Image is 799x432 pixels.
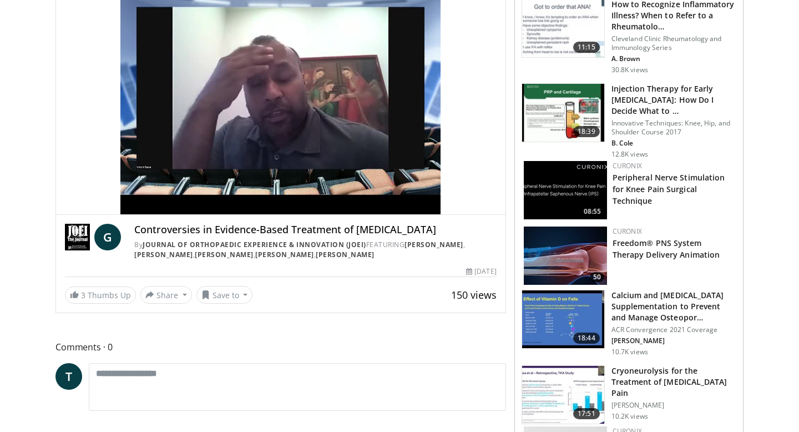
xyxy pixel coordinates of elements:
button: Share [140,286,192,304]
p: [PERSON_NAME] [611,401,736,410]
a: [PERSON_NAME] [134,250,193,259]
span: 18:44 [573,333,600,344]
p: [PERSON_NAME] [611,336,736,345]
p: 12.8K views [611,150,648,159]
img: 5533325e-ad2b-4571-99ce-f5ffe9164c38.150x105_q85_crop-smart_upscale.jpg [524,161,607,219]
div: [DATE] [466,267,496,277]
div: By FEATURING , , , , [134,240,497,260]
a: 3 Thumbs Up [65,287,136,304]
span: 3 [81,290,85,300]
span: 08:55 [580,207,604,217]
a: [PERSON_NAME] [404,240,463,249]
p: 10.2K views [611,412,648,421]
img: Journal of Orthopaedic Experience & Innovation (JOEI) [65,224,90,250]
a: 18:44 Calcium and [MEDICAL_DATA] Supplementation to Prevent and Manage Osteopor… ACR Convergence ... [522,290,736,356]
p: Cleveland Clinic Rheumatology and Immunology Series [611,34,736,52]
span: 11:15 [573,42,600,53]
a: T [55,363,82,390]
a: 50 [524,227,607,285]
a: [PERSON_NAME] [316,250,375,259]
a: [PERSON_NAME] [255,250,314,259]
h4: Controversies in Evidence-Based Treatment of [MEDICAL_DATA] [134,224,497,236]
p: B. Cole [611,139,736,148]
a: 17:51 Cryoneurolysis for the Treatment of [MEDICAL_DATA] Pain [PERSON_NAME] 10.2K views [522,365,736,424]
a: Curonix [613,227,642,236]
img: fd2e8685-8138-4463-a531-eee9ee08d896.150x105_q85_crop-smart_upscale.jpg [522,366,604,424]
img: a39a12ef-26dd-4555-b416-88458fe76f2a.150x105_q85_crop-smart_upscale.jpg [522,84,604,142]
img: daebadec-4858-4570-aa7a-a8db1aaa9d1a.150x105_q85_crop-smart_upscale.jpg [524,227,607,285]
button: Save to [196,286,253,304]
p: ACR Convergence 2021 Coverage [611,325,736,334]
span: 17:51 [573,408,600,419]
a: Freedom® PNS System Therapy Delivery Animation [613,238,720,260]
a: 18:39 Injection Therapy for Early [MEDICAL_DATA]: How Do I Decide What to … Innovative Techniques... [522,83,736,159]
span: 150 views [451,288,497,302]
a: Curonix [613,161,642,170]
p: A. Brown [611,54,736,63]
p: 30.8K views [611,66,648,74]
p: 10.7K views [611,348,648,356]
h3: Cryoneurolysis for the Treatment of [MEDICAL_DATA] Pain [611,365,736,399]
a: Peripheral Nerve Stimulation for Knee Pain Surgical Technique [613,172,725,206]
p: Innovative Techniques: Knee, Hip, and Shoulder Course 2017 [611,119,736,137]
span: Comments 0 [55,340,506,354]
a: Journal of Orthopaedic Experience & Innovation (JOEI) [143,240,366,249]
h3: Injection Therapy for Early [MEDICAL_DATA]: How Do I Decide What to … [611,83,736,117]
a: [PERSON_NAME] [195,250,254,259]
span: 50 [590,272,604,282]
span: 18:39 [573,126,600,137]
a: 08:55 [524,161,607,219]
h3: Calcium and [MEDICAL_DATA] Supplementation to Prevent and Manage Osteopor… [611,290,736,323]
a: G [94,224,121,250]
img: b5249f07-17f0-4517-978a-829c763bf3ed.150x105_q85_crop-smart_upscale.jpg [522,290,604,348]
